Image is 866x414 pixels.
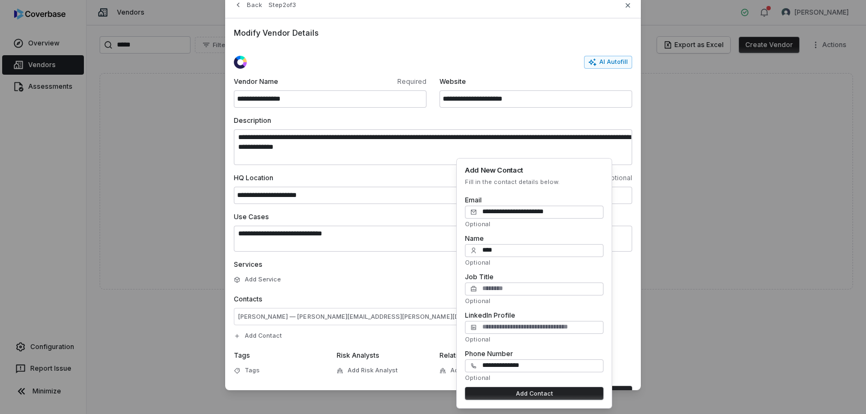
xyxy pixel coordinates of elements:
span: Required [332,77,427,86]
button: Add Contact [231,326,285,346]
span: Modify Vendor Details [234,27,632,38]
button: AI Autofill [584,56,632,69]
span: [PERSON_NAME] — [PERSON_NAME][EMAIL_ADDRESS][PERSON_NAME][DOMAIN_NAME] — [PHONE_NUMBER] [238,312,568,321]
span: Step 2 of 3 [268,1,296,9]
p: Fill in the contact details below. [465,178,603,186]
label: Name [465,234,484,242]
span: Use Cases [234,213,269,221]
span: Tags [234,351,250,359]
span: Services [234,260,263,268]
label: Job Title [465,273,494,281]
button: Add Service [231,270,284,290]
span: Relationship Managers [439,351,513,359]
button: Add Contact [465,387,603,400]
span: Optional [465,336,490,343]
span: Optional [465,297,490,305]
span: Optional [465,220,490,228]
span: HQ Location [234,174,431,182]
h4: Add New Contact [465,167,603,174]
span: Risk Analysts [337,351,379,359]
span: Description [234,116,271,124]
span: Add Relationship Manager [450,366,529,374]
span: Optional [435,174,632,182]
span: Tags [245,366,260,374]
span: Website [439,77,632,86]
label: Email [465,196,482,204]
span: Vendor Name [234,77,328,86]
span: Optional [465,374,490,382]
span: Add Risk Analyst [347,366,398,374]
span: Optional [465,259,490,266]
label: LinkedIn Profile [465,311,515,319]
span: Contacts [234,295,263,303]
label: Phone Number [465,350,513,358]
button: Next [604,386,632,402]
